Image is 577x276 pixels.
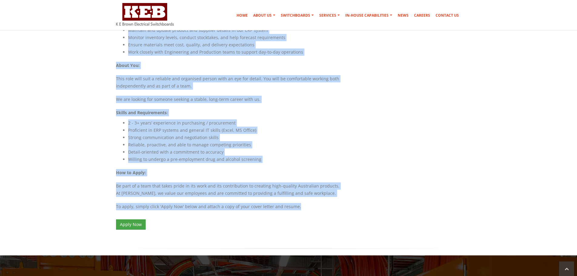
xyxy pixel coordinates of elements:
[116,179,343,200] p: Be part of a team that takes pride in its work and its contribution to creating high-quality Aust...
[251,9,278,22] a: About Us
[128,48,343,56] li: Work closely with Engineering and Production teams to support day-to-day operations
[128,34,343,41] li: Monitor inventory levels, conduct stocktakes, and help forecast requirements
[128,148,343,156] li: Detail-oriented with a commitment to accuracy
[116,93,343,106] p: We are looking for someone seeking a stable, long-term career with us.
[116,62,140,68] strong: About You:
[128,127,343,134] li: Proficient in ERP systems and general IT skills (Excel, MS Office)
[412,9,433,22] a: Careers
[128,119,343,127] li: 2 - 3+ years’ experience in purchasing / procurement
[317,9,342,22] a: Services
[116,200,343,213] p: To apply, simply click 'Apply Now' below and attach a copy of your cover letter and resume.
[128,141,343,148] li: Reliable, proactive, and able to manage competing priorities
[116,170,146,175] strong: How to Apply:
[395,9,411,22] a: News
[234,9,250,22] a: Home
[278,9,316,22] a: Switchboards
[116,219,146,230] a: Apply Now
[116,72,343,93] p: This role will suit a reliable and organised person with an eye for detail. You will be comfortab...
[116,110,168,115] strong: Skills and Requirements:
[433,9,461,22] a: Contact Us
[116,3,174,26] img: K E Brown Electrical Switchboards
[128,41,343,48] li: Ensure materials meet cost, quality, and delivery expectations
[128,27,343,34] li: Maintain and update product and supplier details in our ERP system
[128,134,343,141] li: Strong communication and negotiation skills
[128,156,343,163] li: Willing to undergo a pre-employment drug and alcohol screening
[343,9,395,22] a: In-house Capabilities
